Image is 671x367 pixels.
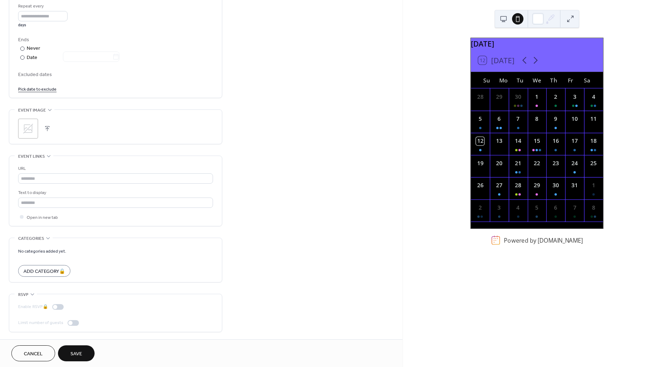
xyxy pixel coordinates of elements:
[495,204,503,212] div: 3
[476,137,484,145] div: 12
[18,319,63,326] div: Limit number of guests
[590,93,598,101] div: 4
[512,72,528,88] div: Tu
[514,137,522,145] div: 14
[538,236,583,244] a: [DOMAIN_NAME]
[514,181,522,189] div: 28
[552,93,560,101] div: 2
[18,86,57,93] span: Pick date to exclude
[27,54,119,62] div: Date
[552,137,560,145] div: 16
[18,248,66,255] span: No categories added yet.
[27,45,41,52] div: Never
[545,72,562,88] div: Th
[18,189,212,196] div: Text to display
[18,23,68,28] div: days
[18,291,28,298] span: RSVP
[552,115,560,123] div: 9
[590,204,598,212] div: 8
[571,204,579,212] div: 7
[533,137,541,145] div: 15
[70,350,82,358] span: Save
[533,159,541,167] div: 22
[533,204,541,212] div: 5
[476,181,484,189] div: 26
[476,204,484,212] div: 2
[579,72,596,88] div: Sa
[495,72,512,88] div: Mo
[11,345,55,361] button: Cancel
[552,181,560,189] div: 30
[590,181,598,189] div: 1
[571,115,579,123] div: 10
[552,204,560,212] div: 6
[495,159,503,167] div: 20
[495,115,503,123] div: 6
[590,115,598,123] div: 11
[571,159,579,167] div: 24
[514,93,522,101] div: 30
[528,72,545,88] div: We
[571,181,579,189] div: 31
[571,93,579,101] div: 3
[514,115,522,123] div: 7
[533,181,541,189] div: 29
[18,107,46,114] span: Event image
[552,159,560,167] div: 23
[562,72,579,88] div: Fr
[478,72,495,88] div: Su
[471,38,603,49] div: [DATE]
[24,350,43,358] span: Cancel
[590,159,598,167] div: 25
[476,93,484,101] div: 28
[18,165,212,172] div: URL
[495,93,503,101] div: 29
[18,2,66,10] div: Repeat every
[571,137,579,145] div: 17
[27,214,58,221] span: Open in new tab
[495,181,503,189] div: 27
[495,137,503,145] div: 13
[533,93,541,101] div: 1
[18,235,44,242] span: Categories
[590,137,598,145] div: 18
[18,119,38,139] div: ;
[504,236,583,244] div: Powered by
[476,115,484,123] div: 5
[533,115,541,123] div: 8
[18,153,45,160] span: Event links
[476,159,484,167] div: 19
[514,204,522,212] div: 4
[18,36,212,44] div: Ends
[514,159,522,167] div: 21
[58,345,95,361] button: Save
[18,71,213,79] span: Excluded dates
